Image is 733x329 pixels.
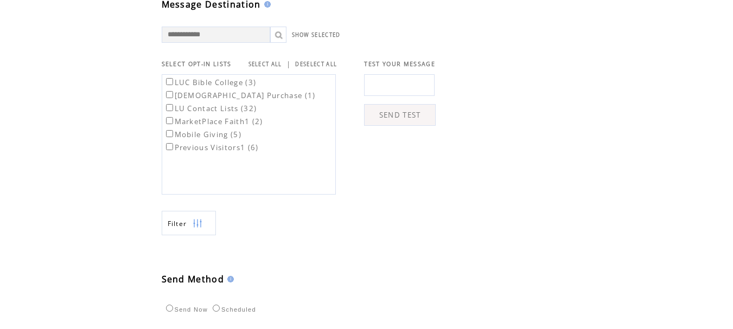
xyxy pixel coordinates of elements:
label: LU Contact Lists (32) [164,104,257,113]
span: | [286,59,291,69]
input: Send Now [166,305,173,312]
label: Mobile Giving (5) [164,130,242,139]
input: Mobile Giving (5) [166,130,173,137]
img: help.gif [224,276,234,282]
a: Filter [162,211,216,235]
label: LUC Bible College (3) [164,78,257,87]
a: SELECT ALL [248,61,282,68]
span: SELECT OPT-IN LISTS [162,60,232,68]
input: MarketPlace Faith1 (2) [166,117,173,124]
input: Previous Visitors1 (6) [166,143,173,150]
label: Scheduled [210,306,256,313]
span: Show filters [168,219,187,228]
a: SHOW SELECTED [292,31,341,38]
span: Send Method [162,273,225,285]
a: DESELECT ALL [295,61,337,68]
label: MarketPlace Faith1 (2) [164,117,263,126]
input: Scheduled [213,305,220,312]
input: [DEMOGRAPHIC_DATA] Purchase (1) [166,91,173,98]
label: Send Now [163,306,208,313]
a: SEND TEST [364,104,436,126]
label: Previous Visitors1 (6) [164,143,259,152]
img: filters.png [193,211,202,236]
label: [DEMOGRAPHIC_DATA] Purchase (1) [164,91,316,100]
input: LUC Bible College (3) [166,78,173,85]
span: TEST YOUR MESSAGE [364,60,435,68]
input: LU Contact Lists (32) [166,104,173,111]
img: help.gif [261,1,271,8]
